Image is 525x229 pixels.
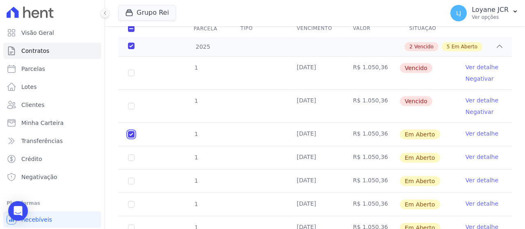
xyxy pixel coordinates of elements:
span: Lotes [21,83,37,91]
span: 1 [194,64,198,71]
span: Transferências [21,137,63,145]
td: R$ 1.050,36 [343,193,399,216]
td: R$ 1.050,36 [343,170,399,193]
span: Vencido [414,43,434,50]
span: Em Aberto [452,43,477,50]
span: Visão Geral [21,29,54,37]
a: Ver detalhe [466,153,498,161]
span: Em Aberto [400,153,440,163]
div: Parcela [184,20,227,37]
a: Lotes [3,79,101,95]
span: Minha Carteira [21,119,64,127]
span: Em Aberto [400,200,440,209]
a: Recebíveis [3,211,101,228]
a: Crédito [3,151,101,167]
span: 1 [194,154,198,161]
a: Transferências [3,133,101,149]
th: Vencimento [287,20,343,37]
input: default [128,131,135,138]
input: default [128,201,135,208]
td: [DATE] [287,146,343,169]
span: Crédito [21,155,42,163]
input: default [128,154,135,161]
span: LJ [456,10,461,16]
td: [DATE] [287,57,343,89]
a: Clientes [3,97,101,113]
a: Parcelas [3,61,101,77]
td: [DATE] [287,90,343,122]
span: 1 [194,201,198,207]
p: Loyane JCR [472,6,509,14]
th: Valor [343,20,399,37]
a: Negativar [466,109,494,115]
a: Ver detalhe [466,176,498,184]
span: Em Aberto [400,129,440,139]
a: Ver detalhe [466,200,498,208]
td: [DATE] [287,123,343,146]
a: Ver detalhe [466,129,498,138]
button: Grupo Rei [118,5,176,20]
span: 2 [409,43,413,50]
a: Contratos [3,43,101,59]
input: default [128,103,135,109]
span: Negativação [21,173,57,181]
span: Recebíveis [21,215,52,224]
a: Negativação [3,169,101,185]
th: Situação [399,20,456,37]
td: R$ 1.050,36 [343,123,399,146]
span: Em Aberto [400,176,440,186]
span: Vencido [400,96,432,106]
div: Open Intercom Messenger [8,201,28,221]
span: 5 [447,43,450,50]
td: R$ 1.050,36 [343,146,399,169]
td: [DATE] [287,193,343,216]
td: R$ 1.050,36 [343,57,399,89]
p: Ver opções [472,14,509,20]
div: Plataformas [7,198,98,208]
a: Ver detalhe [466,63,498,71]
span: Parcelas [21,65,45,73]
span: Clientes [21,101,44,109]
span: 1 [194,131,198,137]
span: Vencido [400,63,432,73]
input: default [128,70,135,76]
th: Tipo [231,20,287,37]
a: Ver detalhe [466,96,498,104]
a: Visão Geral [3,25,101,41]
td: [DATE] [287,170,343,193]
a: Negativar [466,75,494,82]
span: 1 [194,97,198,104]
button: LJ Loyane JCR Ver opções [444,2,525,25]
td: R$ 1.050,36 [343,90,399,122]
span: Contratos [21,47,49,55]
input: default [128,178,135,184]
a: Minha Carteira [3,115,101,131]
span: 1 [194,177,198,184]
